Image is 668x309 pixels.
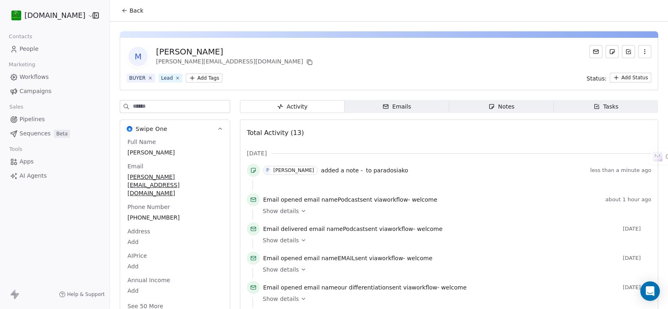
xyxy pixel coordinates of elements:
[7,42,103,56] a: People
[593,102,619,111] div: Tasks
[126,276,172,284] span: Annual Income
[263,196,437,204] span: email name sent via workflow -
[20,129,51,138] span: Sequences
[20,172,47,180] span: AI Agents
[247,129,304,137] span: Total Activity (13)
[7,85,103,98] a: Campaigns
[136,125,167,133] span: Swipe One
[263,295,646,303] a: Show details
[343,226,365,232] span: Podcast
[7,113,103,126] a: Pipelines
[7,155,103,168] a: Apps
[587,74,606,83] span: Status:
[156,46,314,57] div: [PERSON_NAME]
[247,149,267,157] span: [DATE]
[116,3,148,18] button: Back
[623,226,651,232] span: [DATE]
[623,255,651,261] span: [DATE]
[441,284,466,291] span: welcome
[7,127,103,140] a: SequencesBeta
[610,73,651,83] button: Add Status
[67,291,105,298] span: Help & Support
[20,157,34,166] span: Apps
[127,238,222,246] span: Add
[263,207,646,215] a: Show details
[366,165,408,175] a: to paradosiako
[417,226,442,232] span: welcome
[338,284,389,291] span: our differentiation
[590,167,651,174] span: less than a minute ago
[407,255,432,261] span: welcome
[338,255,355,261] span: EMAIL
[263,283,467,292] span: email name sent via workflow -
[20,87,51,96] span: Campaigns
[20,73,49,81] span: Workflows
[623,284,651,291] span: [DATE]
[7,70,103,84] a: Workflows
[24,10,86,21] span: [DOMAIN_NAME]
[127,126,132,132] img: Swipe One
[126,252,149,260] span: AIPrice
[129,74,145,82] div: BUYER
[640,281,660,301] div: Open Intercom Messenger
[130,7,143,15] span: Back
[273,168,314,173] div: [PERSON_NAME]
[263,207,299,215] span: Show details
[366,167,408,174] span: to paradosiako
[126,203,171,211] span: Phone Number
[54,130,70,138] span: Beta
[127,213,222,222] span: [PHONE_NUMBER]
[156,57,314,67] div: [PERSON_NAME][EMAIL_ADDRESS][DOMAIN_NAME]
[126,162,145,170] span: Email
[263,295,299,303] span: Show details
[127,173,222,197] span: [PERSON_NAME][EMAIL_ADDRESS][DOMAIN_NAME]
[126,227,152,235] span: Address
[263,196,302,203] span: Email opened
[263,265,299,274] span: Show details
[338,196,360,203] span: Podcast
[263,265,646,274] a: Show details
[382,102,411,111] div: Emails
[186,74,222,83] button: Add Tags
[263,226,307,232] span: Email delivered
[20,45,39,53] span: People
[6,143,26,155] span: Tools
[161,74,173,82] div: Lead
[10,9,87,22] button: [DOMAIN_NAME]
[128,47,148,66] span: Μ
[7,169,103,183] a: AI Agents
[263,225,442,233] span: email name sent via workflow -
[127,287,222,295] span: Add
[263,236,299,244] span: Show details
[321,166,363,174] span: added a note -
[263,236,646,244] a: Show details
[120,120,230,138] button: Swipe OneSwipe One
[5,30,36,43] span: Contacts
[488,102,514,111] div: Notes
[263,255,302,261] span: Email opened
[266,167,269,174] div: P
[605,196,651,203] span: about 1 hour ago
[20,115,45,124] span: Pipelines
[126,138,158,146] span: Full Name
[263,284,302,291] span: Email opened
[127,262,222,270] span: Add
[6,101,27,113] span: Sales
[11,11,21,20] img: 439216937_921727863089572_7037892552807592703_n%20(1).jpg
[59,291,105,298] a: Help & Support
[263,254,433,262] span: email name sent via workflow -
[5,59,39,71] span: Marketing
[127,148,222,157] span: [PERSON_NAME]
[412,196,437,203] span: welcome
